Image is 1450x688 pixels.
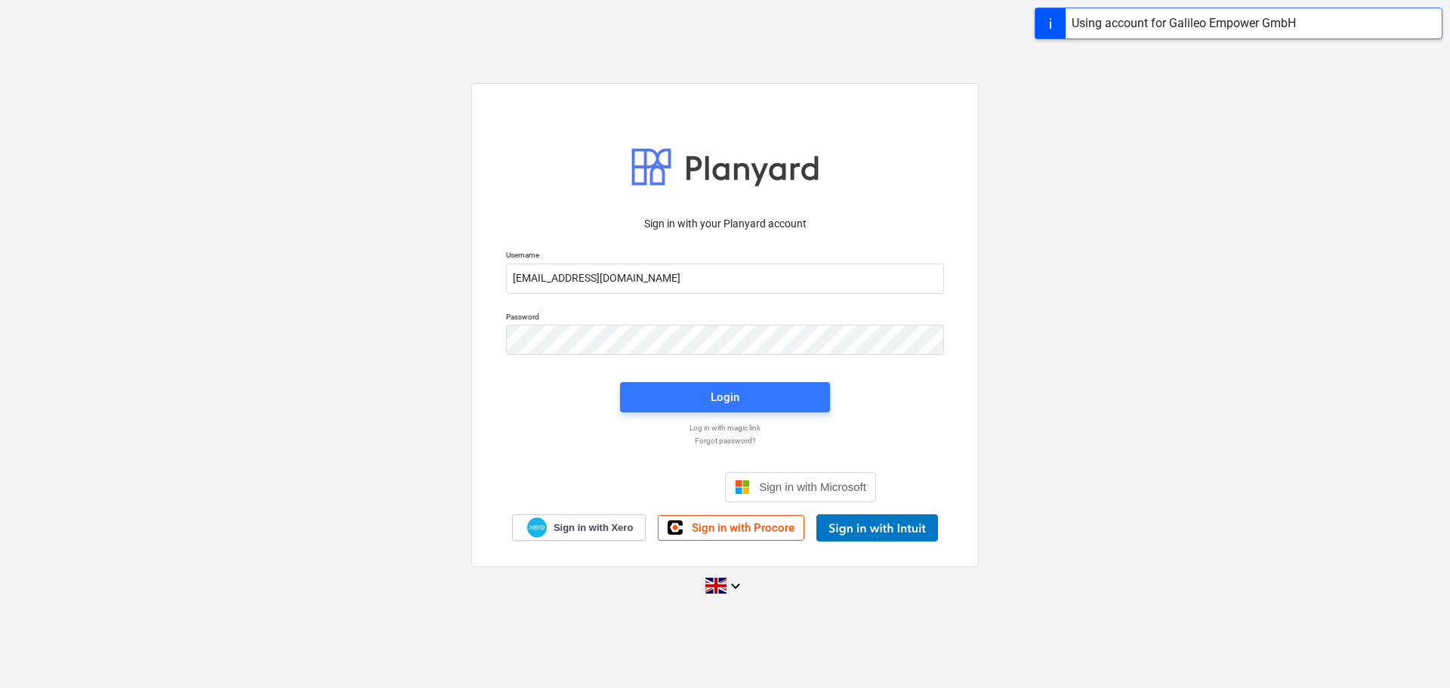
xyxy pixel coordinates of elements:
[692,521,794,535] span: Sign in with Procore
[711,387,739,407] div: Login
[554,521,633,535] span: Sign in with Xero
[620,382,830,412] button: Login
[1072,14,1296,32] div: Using account for Galileo Empower GmbH
[527,517,547,538] img: Xero logo
[566,470,720,504] iframe: Sign in with Google Button
[512,514,646,541] a: Sign in with Xero
[498,436,952,446] a: Forgot password?
[506,216,944,232] p: Sign in with your Planyard account
[727,577,745,595] i: keyboard_arrow_down
[658,515,804,541] a: Sign in with Procore
[735,480,750,495] img: Microsoft logo
[498,423,952,433] a: Log in with magic link
[759,480,866,493] span: Sign in with Microsoft
[506,312,944,325] p: Password
[506,250,944,263] p: Username
[506,264,944,294] input: Username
